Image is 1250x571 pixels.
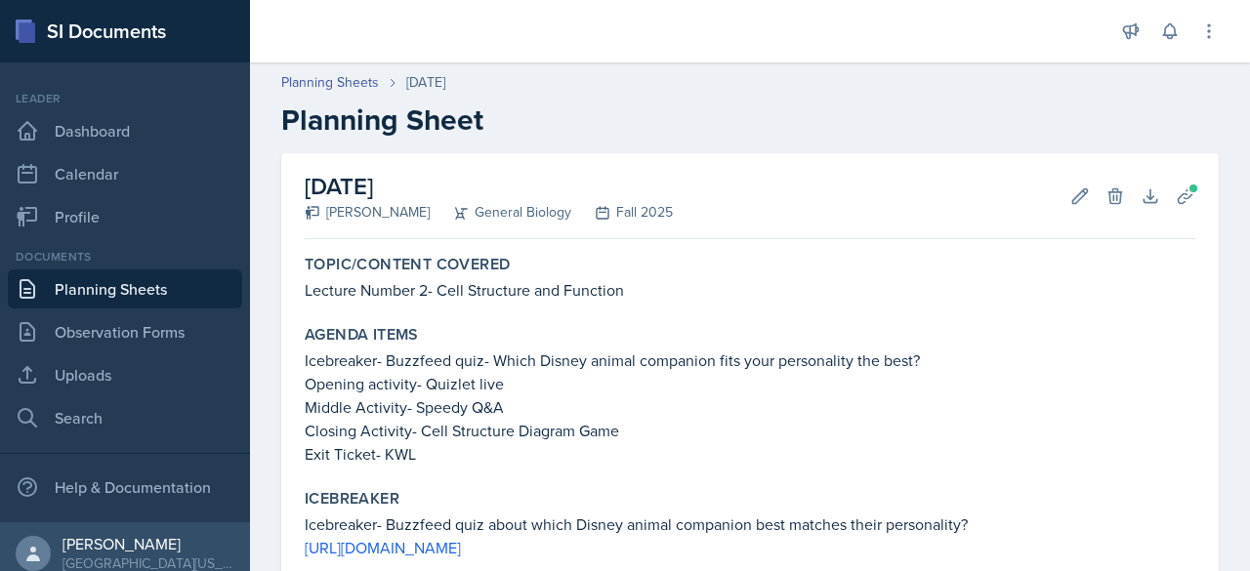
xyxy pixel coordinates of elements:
[8,355,242,394] a: Uploads
[8,248,242,265] div: Documents
[305,255,510,274] label: Topic/Content Covered
[62,534,234,553] div: [PERSON_NAME]
[305,419,1195,442] p: Closing Activity- Cell Structure Diagram Game
[406,72,445,93] div: [DATE]
[571,202,673,223] div: Fall 2025
[305,325,419,345] label: Agenda items
[305,372,1195,395] p: Opening activity- Quizlet live
[430,202,571,223] div: General Biology
[305,202,430,223] div: [PERSON_NAME]
[305,169,673,204] h2: [DATE]
[8,111,242,150] a: Dashboard
[305,348,1195,372] p: Icebreaker- Buzzfeed quiz- Which Disney animal companion fits your personality the best?
[8,269,242,308] a: Planning Sheets
[8,197,242,236] a: Profile
[305,278,1195,302] p: Lecture Number 2- Cell Structure and Function
[8,90,242,107] div: Leader
[305,537,461,558] a: [URL][DOMAIN_NAME]
[305,512,1195,536] p: Icebreaker- Buzzfeed quiz about which Disney animal companion best matches their personality?
[305,395,1195,419] p: Middle Activity- Speedy Q&A
[8,312,242,351] a: Observation Forms
[8,154,242,193] a: Calendar
[8,468,242,507] div: Help & Documentation
[305,489,399,509] label: Icebreaker
[281,102,1219,138] h2: Planning Sheet
[8,398,242,437] a: Search
[305,442,1195,466] p: Exit Ticket- KWL
[281,72,379,93] a: Planning Sheets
